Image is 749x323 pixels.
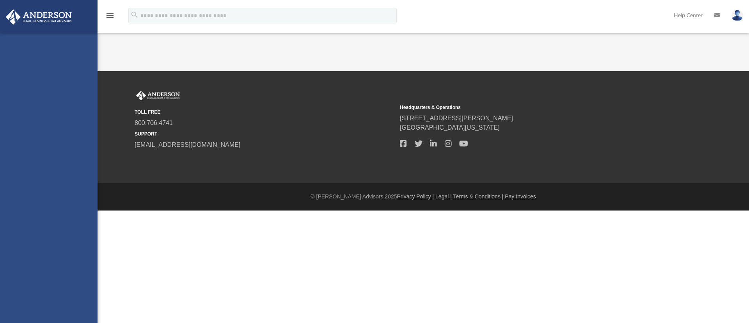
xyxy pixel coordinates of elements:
img: Anderson Advisors Platinum Portal [4,9,74,25]
a: Pay Invoices [505,193,536,200]
a: menu [105,15,115,20]
a: Privacy Policy | [397,193,434,200]
i: menu [105,11,115,20]
a: [GEOGRAPHIC_DATA][US_STATE] [400,124,500,131]
small: SUPPORT [135,130,394,137]
img: User Pic [731,10,743,21]
img: Anderson Advisors Platinum Portal [135,91,181,101]
i: search [130,11,139,19]
small: TOLL FREE [135,109,394,116]
div: © [PERSON_NAME] Advisors 2025 [98,193,749,201]
a: [EMAIL_ADDRESS][DOMAIN_NAME] [135,141,240,148]
a: 800.706.4741 [135,120,173,126]
a: Legal | [435,193,452,200]
a: Terms & Conditions | [453,193,504,200]
a: [STREET_ADDRESS][PERSON_NAME] [400,115,513,121]
small: Headquarters & Operations [400,104,660,111]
